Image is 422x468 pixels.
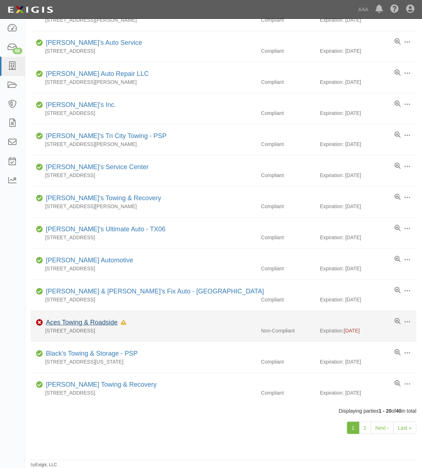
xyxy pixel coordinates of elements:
i: Compliant [36,134,43,139]
i: Compliant [36,382,43,387]
div: Dave's Service Center [43,163,149,172]
i: Non-Compliant [36,320,43,325]
div: [STREET_ADDRESS] [31,47,256,55]
a: View results summary [395,380,401,387]
a: View results summary [395,349,401,356]
a: Exigis, LLC [35,462,57,467]
div: Aces Towing & Roadside [43,318,126,327]
div: Black's Towing & Storage - PSP [43,349,138,358]
div: 68 [13,48,22,54]
div: Expiration: [DATE] [320,296,417,303]
i: Compliant [36,258,43,263]
a: View results summary [395,100,401,108]
div: Compliant [256,141,320,148]
div: Expiration: [DATE] [320,234,417,241]
div: Dave's Auto Service [43,38,142,48]
a: Last » [393,422,417,434]
div: [STREET_ADDRESS] [31,172,256,179]
a: Next › [371,422,394,434]
a: View results summary [395,287,401,294]
i: Compliant [36,196,43,201]
a: View results summary [395,194,401,201]
a: Black's Towing & Storage - PSP [46,350,138,357]
div: Compliant [256,389,320,396]
div: Expiration: [DATE] [320,47,417,55]
div: [STREET_ADDRESS] [31,234,256,241]
div: Expiration: [DATE] [320,203,417,210]
small: by [31,462,57,468]
img: logo-5460c22ac91f19d4615b14bd174203de0afe785f0fc80cf4dbbc73dc1793850b.png [5,3,55,16]
a: 2 [359,422,371,434]
i: Compliant [36,165,43,170]
div: Expiration: [DATE] [320,78,417,86]
i: Compliant [36,72,43,77]
div: Dave's Tri City Towing - PSP [43,132,167,141]
a: [PERSON_NAME]'s Auto Service [46,39,142,46]
div: Expiration: [DATE] [320,265,417,272]
div: Displaying parties of in total [25,407,422,415]
div: Compliant [256,234,320,241]
div: Compliant [256,358,320,365]
a: 1 [347,422,359,434]
i: Compliant [36,103,43,108]
div: Compliant [256,296,320,303]
a: View results summary [395,132,401,139]
div: Non-Compliant [256,327,320,334]
div: Freddie Mac's Inc. [43,100,116,110]
i: Compliant [36,40,43,46]
div: [STREET_ADDRESS] [31,296,256,303]
b: 1 - 20 [379,408,392,414]
i: Compliant [36,227,43,232]
div: Compliant [256,172,320,179]
i: Help Center - Complianz [391,5,399,14]
div: Expiration: [DATE] [320,358,417,365]
div: [STREET_ADDRESS][PERSON_NAME] [31,141,256,148]
div: Compliant [256,47,320,55]
a: [PERSON_NAME]'s Inc. [46,101,116,108]
a: [PERSON_NAME] Auto Repair LLC [46,70,149,77]
div: Drake's Towing & Recovery [43,380,157,390]
a: View results summary [395,38,401,46]
a: [PERSON_NAME] Automotive [46,257,133,264]
div: Expiration: [DATE] [320,389,417,396]
a: [PERSON_NAME] Towing & Recovery [46,381,157,388]
div: Wade's Auto Repair LLC [43,69,149,79]
a: View results summary [395,318,401,325]
a: [PERSON_NAME] & [PERSON_NAME]'s Fix Auto - [GEOGRAPHIC_DATA] [46,288,264,295]
a: View results summary [395,163,401,170]
div: Expiration: [DATE] [320,16,417,23]
div: Dave's Ultimate Auto - TX06 [43,225,165,234]
a: View results summary [395,256,401,263]
div: [STREET_ADDRESS][US_STATE] [31,358,256,365]
div: Expiration: [DATE] [320,110,417,117]
div: [STREET_ADDRESS][PERSON_NAME] [31,16,256,23]
div: [STREET_ADDRESS] [31,327,256,334]
div: Expiration: [320,327,417,334]
a: [PERSON_NAME]'s Tri City Towing - PSP [46,132,167,139]
a: [PERSON_NAME]'s Towing & Recovery [46,194,161,202]
div: Compliant [256,265,320,272]
a: [PERSON_NAME]'s Ultimate Auto - TX06 [46,226,165,233]
div: Compliant [256,110,320,117]
div: [STREET_ADDRESS] [31,265,256,272]
div: [STREET_ADDRESS][PERSON_NAME] [31,203,256,210]
div: [STREET_ADDRESS] [31,110,256,117]
div: Compliant [256,203,320,210]
b: 40 [396,408,402,414]
div: Compliant [256,78,320,86]
div: Expiration: [DATE] [320,141,417,148]
div: Dave's Towing & Recovery [43,194,161,203]
a: AAA [355,2,372,17]
i: Compliant [36,289,43,294]
span: [DATE] [344,328,360,334]
i: In Default since 09/22/2025 [121,320,126,325]
i: Compliant [36,351,43,356]
a: View results summary [395,69,401,77]
a: Aces Towing & Roadside [46,319,118,326]
div: Hale's Automotive [43,256,133,265]
a: [PERSON_NAME]'s Service Center [46,163,149,171]
a: View results summary [395,225,401,232]
div: Expiration: [DATE] [320,172,417,179]
div: Compliant [256,16,320,23]
div: Jim & Jack's Fix Auto - El Segundo [43,287,264,296]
